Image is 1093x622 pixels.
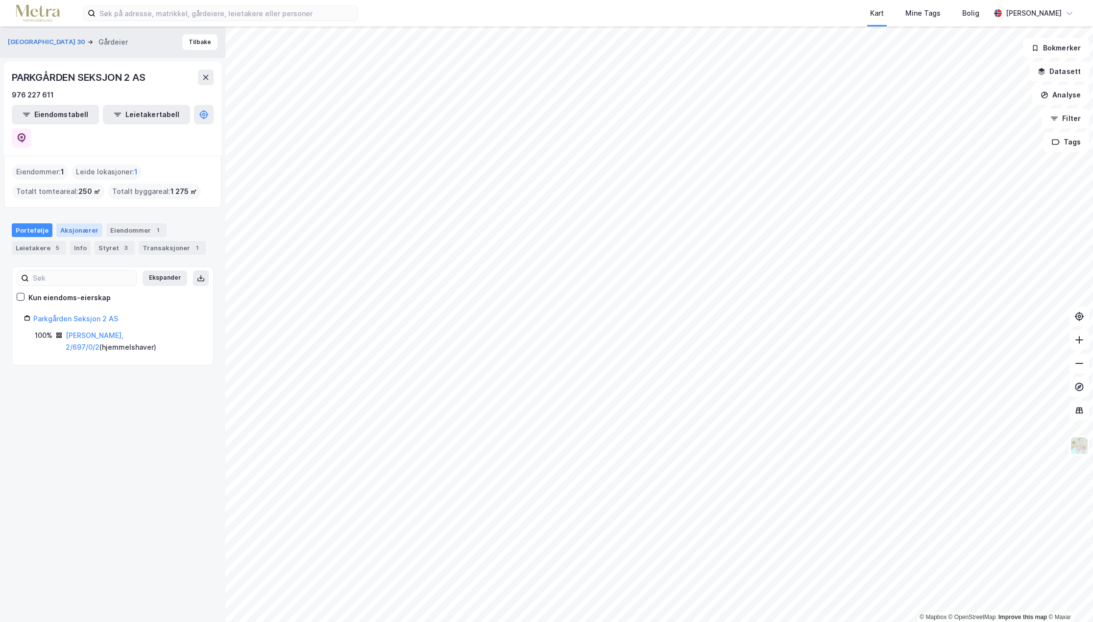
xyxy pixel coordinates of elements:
[66,331,123,351] a: [PERSON_NAME], 2/697/0/2
[1042,109,1089,128] button: Filter
[98,36,128,48] div: Gårdeier
[106,223,167,237] div: Eiendommer
[12,164,68,180] div: Eiendommer :
[29,271,136,286] input: Søk
[70,241,91,255] div: Info
[920,614,947,621] a: Mapbox
[143,270,187,286] button: Ekspander
[61,166,64,178] span: 1
[170,186,197,197] span: 1 275 ㎡
[1032,85,1089,105] button: Analyse
[35,330,52,341] div: 100%
[66,330,201,353] div: ( hjemmelshaver )
[1044,575,1093,622] iframe: Chat Widget
[948,614,996,621] a: OpenStreetMap
[56,223,102,237] div: Aksjonærer
[1044,575,1093,622] div: Kontrollprogram for chat
[33,314,118,323] a: Parkgården Seksjon 2 AS
[998,614,1047,621] a: Improve this map
[96,6,357,21] input: Søk på adresse, matrikkel, gårdeiere, leietakere eller personer
[870,7,884,19] div: Kart
[12,184,104,199] div: Totalt tomteareal :
[72,164,142,180] div: Leide lokasjoner :
[1006,7,1062,19] div: [PERSON_NAME]
[12,89,54,101] div: 976 227 611
[153,225,163,235] div: 1
[16,5,60,22] img: metra-logo.256734c3b2bbffee19d4.png
[103,105,190,124] button: Leietakertabell
[121,243,131,253] div: 3
[12,70,147,85] div: PARKGÅRDEN SEKSJON 2 AS
[134,166,138,178] span: 1
[905,7,941,19] div: Mine Tags
[1070,436,1089,455] img: Z
[12,241,66,255] div: Leietakere
[1023,38,1089,58] button: Bokmerker
[28,292,111,304] div: Kun eiendoms-eierskap
[8,37,87,47] button: [GEOGRAPHIC_DATA] 30
[1029,62,1089,81] button: Datasett
[108,184,201,199] div: Totalt byggareal :
[1044,132,1089,152] button: Tags
[12,223,52,237] div: Portefølje
[962,7,979,19] div: Bolig
[52,243,62,253] div: 5
[12,105,99,124] button: Eiendomstabell
[78,186,100,197] span: 250 ㎡
[95,241,135,255] div: Styret
[192,243,202,253] div: 1
[182,34,218,50] button: Tilbake
[139,241,206,255] div: Transaksjoner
